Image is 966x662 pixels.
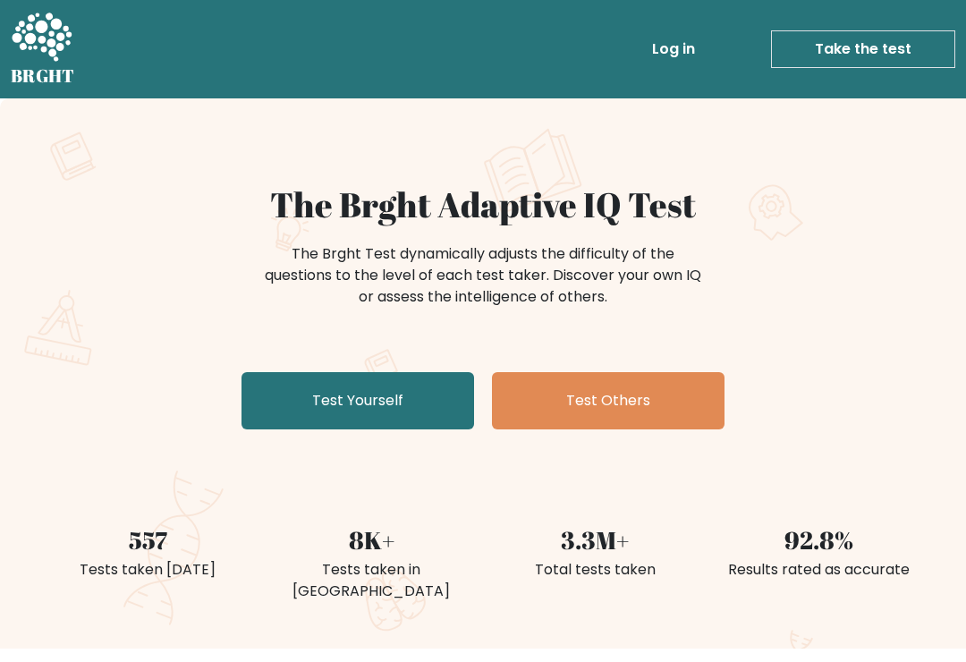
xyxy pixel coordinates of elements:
[494,522,696,559] div: 3.3M+
[494,559,696,581] div: Total tests taken
[259,243,707,308] div: The Brght Test dynamically adjusts the difficulty of the questions to the level of each test take...
[47,522,249,559] div: 557
[492,372,724,429] a: Test Others
[645,31,702,67] a: Log in
[241,372,474,429] a: Test Yourself
[717,522,919,559] div: 92.8%
[270,559,472,602] div: Tests taken in [GEOGRAPHIC_DATA]
[11,7,75,91] a: BRGHT
[771,30,955,68] a: Take the test
[47,184,919,225] h1: The Brght Adaptive IQ Test
[11,65,75,87] h5: BRGHT
[270,522,472,559] div: 8K+
[717,559,919,581] div: Results rated as accurate
[47,559,249,581] div: Tests taken [DATE]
